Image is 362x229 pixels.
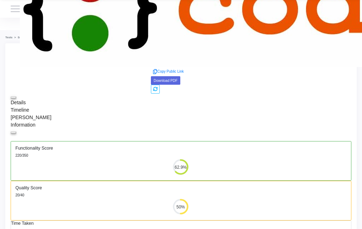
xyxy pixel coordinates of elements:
div: 220/350 [16,153,347,158]
h5: Time Taken [11,221,351,226]
button: Download PDF [151,76,180,85]
div: [PERSON_NAME] [11,114,351,121]
text: 62.9% [175,165,187,170]
div: Information [11,121,351,129]
div: Details [11,99,351,106]
nav: breadcrumb [5,35,357,40]
div: 20/40 [16,192,347,198]
a: Tests [5,36,12,39]
text: 50% [176,205,185,210]
h5: Functionality Score [16,146,347,151]
div: Timeline [11,106,351,114]
iframe: Chat [209,18,358,192]
a: Senior Software Engineer Test D [18,36,61,39]
h5: Quality Score [16,185,347,191]
button: Copy Public Link [151,67,186,76]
